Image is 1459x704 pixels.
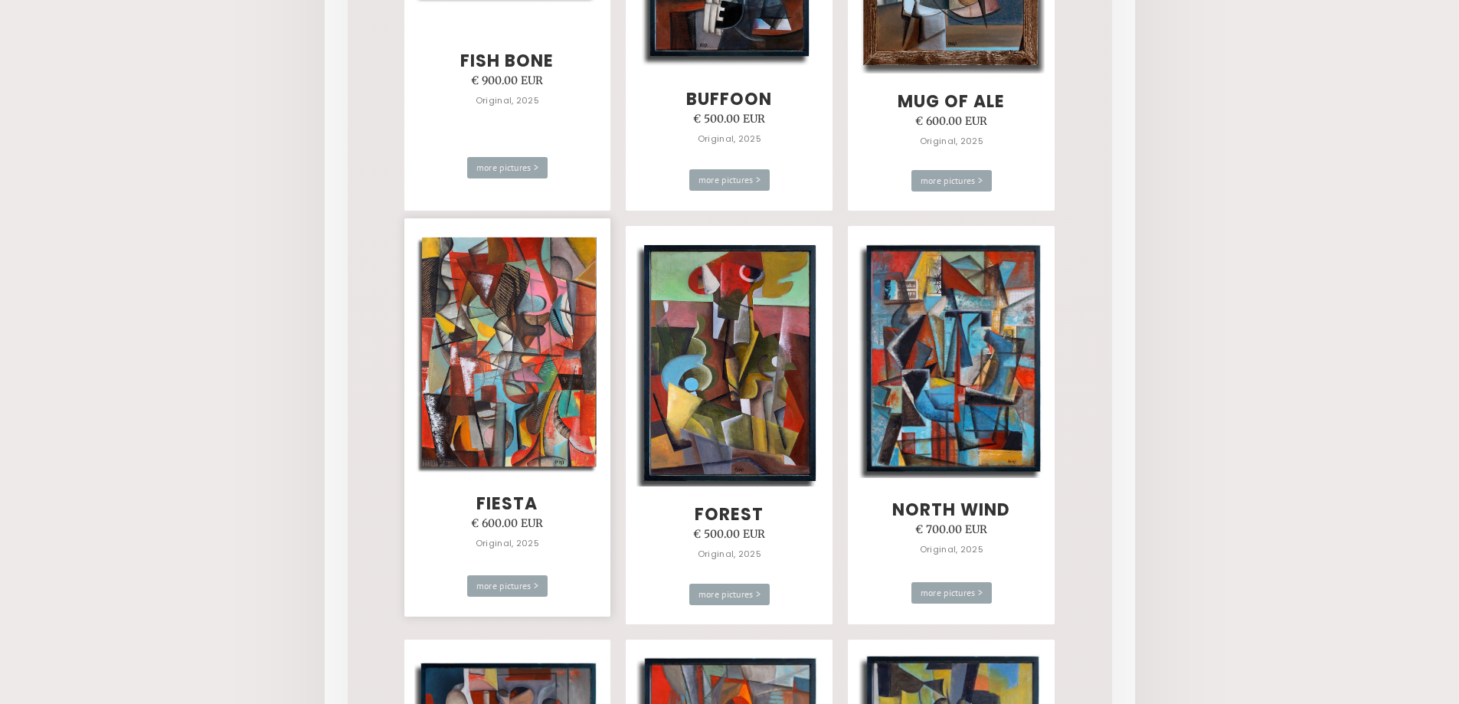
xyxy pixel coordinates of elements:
h3: forest [695,506,764,524]
img: Painting, 80 w x 60 h cm, Oil on canvas [414,231,600,473]
a: fiesta€ 600.00 EUROriginal, 2025more pictures > [404,218,611,617]
div: Original, 2025 [920,131,983,151]
h3: fish bone [460,52,554,70]
h3: north wind [892,501,1010,519]
h3: fiesta [476,495,538,513]
div: more pictures > [911,582,993,604]
img: Painting, 80 w x 60 h cm, Oil on canvas [859,239,1045,478]
div: more pictures > [689,169,770,191]
div: more pictures > [467,157,548,178]
a: forest€ 500.00 EUROriginal, 2025more pictures > [626,226,833,624]
div: € 700.00 EUR [915,519,988,539]
h3: buffoon [686,90,772,109]
div: € 600.00 EUR [915,111,988,131]
div: € 900.00 EUR [471,70,544,90]
div: Original, 2025 [476,90,539,110]
div: Original, 2025 [476,533,539,553]
img: Painting, 50 w x 70 h cm, Oil on canvas [636,237,823,486]
div: more pictures > [467,575,548,597]
a: north wind€ 700.00 EUROriginal, 2025more pictures > [848,226,1055,624]
div: € 500.00 EUR [693,109,766,129]
h3: mug of ale [898,93,1005,111]
div: Original, 2025 [698,129,761,149]
div: Original, 2025 [920,539,983,559]
div: Original, 2025 [698,544,761,564]
div: € 600.00 EUR [471,513,544,533]
div: more pictures > [911,170,993,192]
div: more pictures > [689,584,770,605]
div: € 500.00 EUR [693,524,766,544]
